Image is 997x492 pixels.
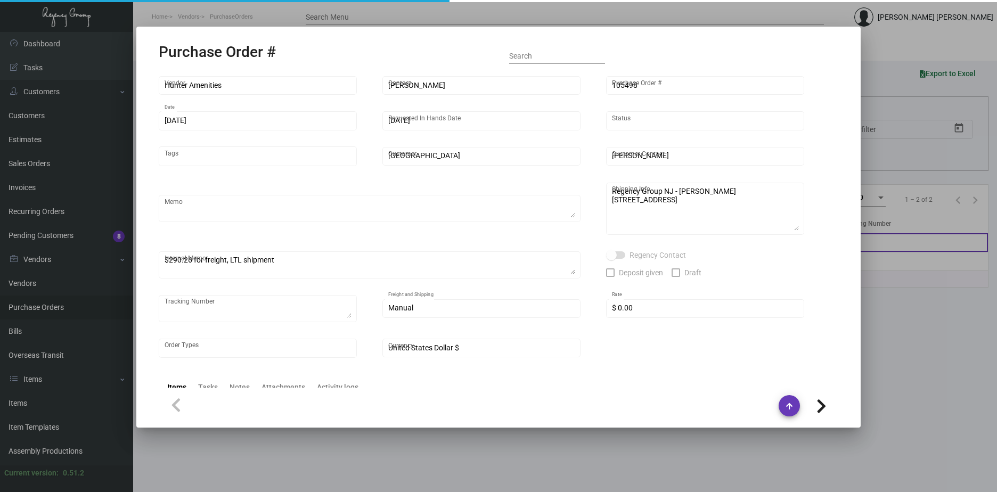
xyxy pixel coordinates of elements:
[261,382,305,393] div: Attachments
[619,266,663,279] span: Deposit given
[63,468,84,479] div: 0.51.2
[684,266,701,279] span: Draft
[388,304,413,312] span: Manual
[630,249,686,261] span: Regency Contact
[4,468,59,479] div: Current version:
[198,382,218,393] div: Tasks
[317,382,358,393] div: Activity logs
[167,382,186,393] div: Items
[159,43,276,61] h2: Purchase Order #
[230,382,250,393] div: Notes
